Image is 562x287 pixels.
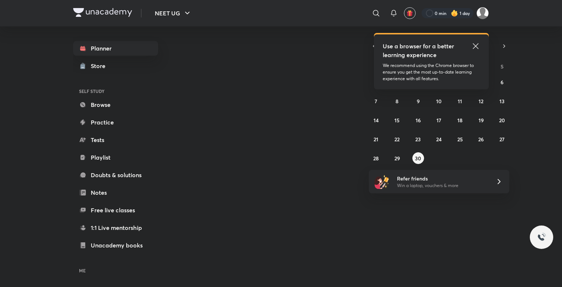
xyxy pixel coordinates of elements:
h6: SELF STUDY [73,85,158,97]
abbr: September 8, 2025 [396,98,398,105]
button: September 7, 2025 [370,95,382,107]
abbr: Saturday [501,63,503,70]
abbr: September 13, 2025 [499,98,505,105]
abbr: September 28, 2025 [373,155,379,162]
a: Notes [73,185,158,200]
abbr: September 23, 2025 [415,136,421,143]
a: 1:1 Live mentorship [73,220,158,235]
a: Playlist [73,150,158,165]
abbr: September 26, 2025 [478,136,484,143]
abbr: September 21, 2025 [374,136,378,143]
abbr: September 18, 2025 [457,117,462,124]
h5: Use a browser for a better learning experience [383,42,456,59]
abbr: September 12, 2025 [479,98,483,105]
button: September 20, 2025 [496,114,508,126]
abbr: September 29, 2025 [394,155,400,162]
abbr: September 9, 2025 [417,98,420,105]
button: September 24, 2025 [433,133,445,145]
button: September 18, 2025 [454,114,466,126]
a: Practice [73,115,158,130]
abbr: September 27, 2025 [499,136,505,143]
abbr: September 24, 2025 [436,136,442,143]
img: avatar [406,10,413,16]
abbr: September 20, 2025 [499,117,505,124]
button: September 26, 2025 [475,133,487,145]
img: ttu [537,233,546,242]
button: September 9, 2025 [412,95,424,107]
button: September 19, 2025 [475,114,487,126]
button: September 30, 2025 [412,152,424,164]
button: September 13, 2025 [496,95,508,107]
p: Win a laptop, vouchers & more [397,182,487,189]
abbr: September 19, 2025 [479,117,484,124]
button: September 23, 2025 [412,133,424,145]
abbr: September 10, 2025 [436,98,442,105]
a: Doubts & solutions [73,168,158,182]
abbr: September 11, 2025 [458,98,462,105]
button: September 15, 2025 [391,114,403,126]
a: Browse [73,97,158,112]
button: September 29, 2025 [391,152,403,164]
button: September 28, 2025 [370,152,382,164]
button: NEET UG [150,6,196,20]
button: September 21, 2025 [370,133,382,145]
button: September 6, 2025 [496,76,508,88]
button: September 16, 2025 [412,114,424,126]
button: September 10, 2025 [433,95,445,107]
a: Planner [73,41,158,56]
button: September 27, 2025 [496,133,508,145]
button: September 25, 2025 [454,133,466,145]
abbr: September 15, 2025 [394,117,400,124]
h6: ME [73,264,158,277]
a: Unacademy books [73,238,158,253]
button: September 22, 2025 [391,133,403,145]
a: Free live classes [73,203,158,217]
button: September 11, 2025 [454,95,466,107]
h6: Refer friends [397,175,487,182]
abbr: September 14, 2025 [374,117,379,124]
abbr: September 30, 2025 [415,155,421,162]
a: Company Logo [73,8,132,19]
div: Store [91,61,110,70]
p: We recommend using the Chrome browser to ensure you get the most up-to-date learning experience w... [383,62,480,82]
img: referral [375,174,389,189]
abbr: September 25, 2025 [457,136,463,143]
abbr: September 17, 2025 [437,117,441,124]
button: September 14, 2025 [370,114,382,126]
img: streak [451,10,458,17]
img: Harshu [476,7,489,19]
abbr: September 16, 2025 [416,117,421,124]
abbr: September 22, 2025 [394,136,400,143]
a: Tests [73,133,158,147]
img: Company Logo [73,8,132,17]
a: Store [73,59,158,73]
button: September 17, 2025 [433,114,445,126]
abbr: September 7, 2025 [375,98,377,105]
button: September 8, 2025 [391,95,403,107]
button: avatar [404,7,416,19]
abbr: September 6, 2025 [501,79,503,86]
button: September 12, 2025 [475,95,487,107]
